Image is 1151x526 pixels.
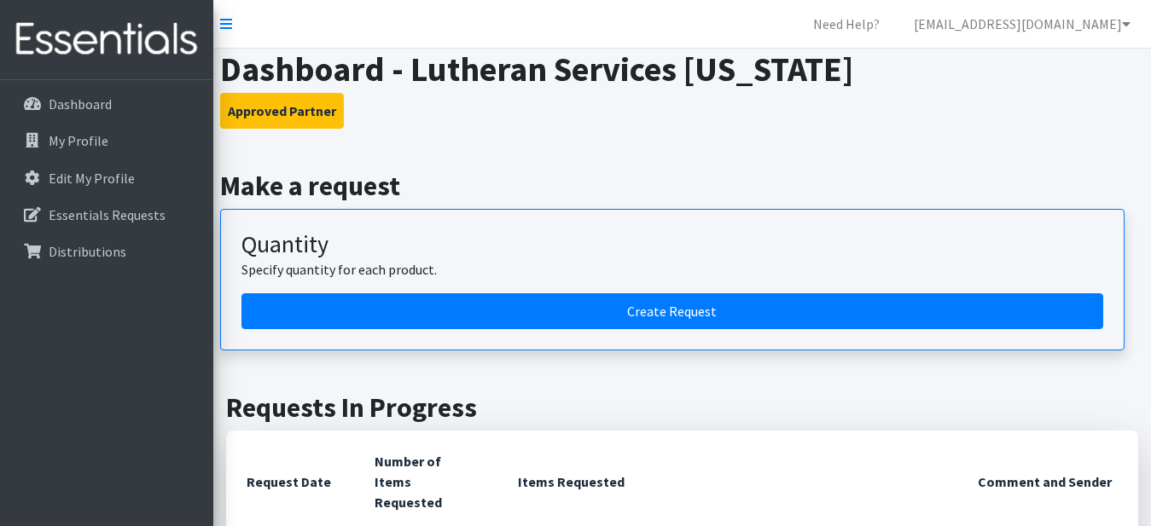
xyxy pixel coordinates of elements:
[49,243,126,260] p: Distributions
[241,293,1103,329] a: Create a request by quantity
[241,259,1103,280] p: Specify quantity for each product.
[900,7,1144,41] a: [EMAIL_ADDRESS][DOMAIN_NAME]
[49,95,112,113] p: Dashboard
[49,132,108,149] p: My Profile
[220,170,1145,202] h2: Make a request
[7,124,206,158] a: My Profile
[7,234,206,269] a: Distributions
[220,93,344,129] button: Approved Partner
[226,391,1138,424] h2: Requests In Progress
[7,87,206,121] a: Dashboard
[220,49,1145,90] h1: Dashboard - Lutheran Services [US_STATE]
[799,7,893,41] a: Need Help?
[49,206,166,223] p: Essentials Requests
[241,230,1103,259] h3: Quantity
[7,11,206,68] img: HumanEssentials
[7,198,206,232] a: Essentials Requests
[49,170,135,187] p: Edit My Profile
[7,161,206,195] a: Edit My Profile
